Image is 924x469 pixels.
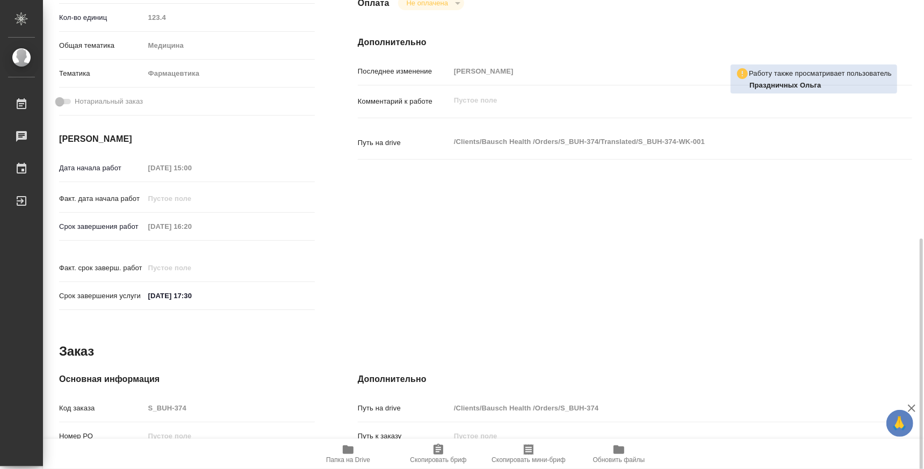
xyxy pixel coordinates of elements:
input: Пустое поле [145,219,239,234]
p: Путь на drive [358,138,450,148]
h2: Заказ [59,343,94,360]
span: Скопировать мини-бриф [492,456,565,464]
h4: [PERSON_NAME] [59,133,315,146]
span: Папка на Drive [326,456,370,464]
input: Пустое поле [450,400,866,416]
div: Медицина [145,37,315,55]
button: Обновить файлы [574,439,664,469]
button: Папка на Drive [303,439,393,469]
input: Пустое поле [145,191,239,206]
p: Факт. дата начала работ [59,193,145,204]
textarea: /Clients/Bausch Health /Orders/S_BUH-374/Translated/S_BUH-374-WK-001 [450,133,866,151]
button: 🙏 [886,410,913,437]
input: Пустое поле [145,260,239,276]
input: Пустое поле [145,428,315,444]
p: Номер РО [59,431,145,442]
p: Путь на drive [358,403,450,414]
button: Скопировать бриф [393,439,483,469]
input: Пустое поле [145,160,239,176]
span: Обновить файлы [593,456,645,464]
p: Общая тематика [59,40,145,51]
p: Последнее изменение [358,66,450,77]
span: 🙏 [891,412,909,435]
input: Пустое поле [450,63,866,79]
p: Тематика [59,68,145,79]
p: Путь к заказу [358,431,450,442]
p: Кол-во единиц [59,12,145,23]
input: ✎ Введи что-нибудь [145,288,239,304]
span: Нотариальный заказ [75,96,143,107]
input: Пустое поле [145,10,315,25]
h4: Дополнительно [358,36,912,49]
p: Комментарий к работе [358,96,450,107]
input: Пустое поле [450,428,866,444]
span: Скопировать бриф [410,456,466,464]
p: Срок завершения услуги [59,291,145,301]
p: Код заказа [59,403,145,414]
button: Скопировать мини-бриф [483,439,574,469]
b: Праздничных Ольга [749,81,821,89]
div: Фармацевтика [145,64,315,83]
p: Факт. срок заверш. работ [59,263,145,273]
h4: Дополнительно [358,373,912,386]
p: Праздничных Ольга [749,80,892,91]
p: Срок завершения работ [59,221,145,232]
input: Пустое поле [145,400,315,416]
h4: Основная информация [59,373,315,386]
p: Дата начала работ [59,163,145,174]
